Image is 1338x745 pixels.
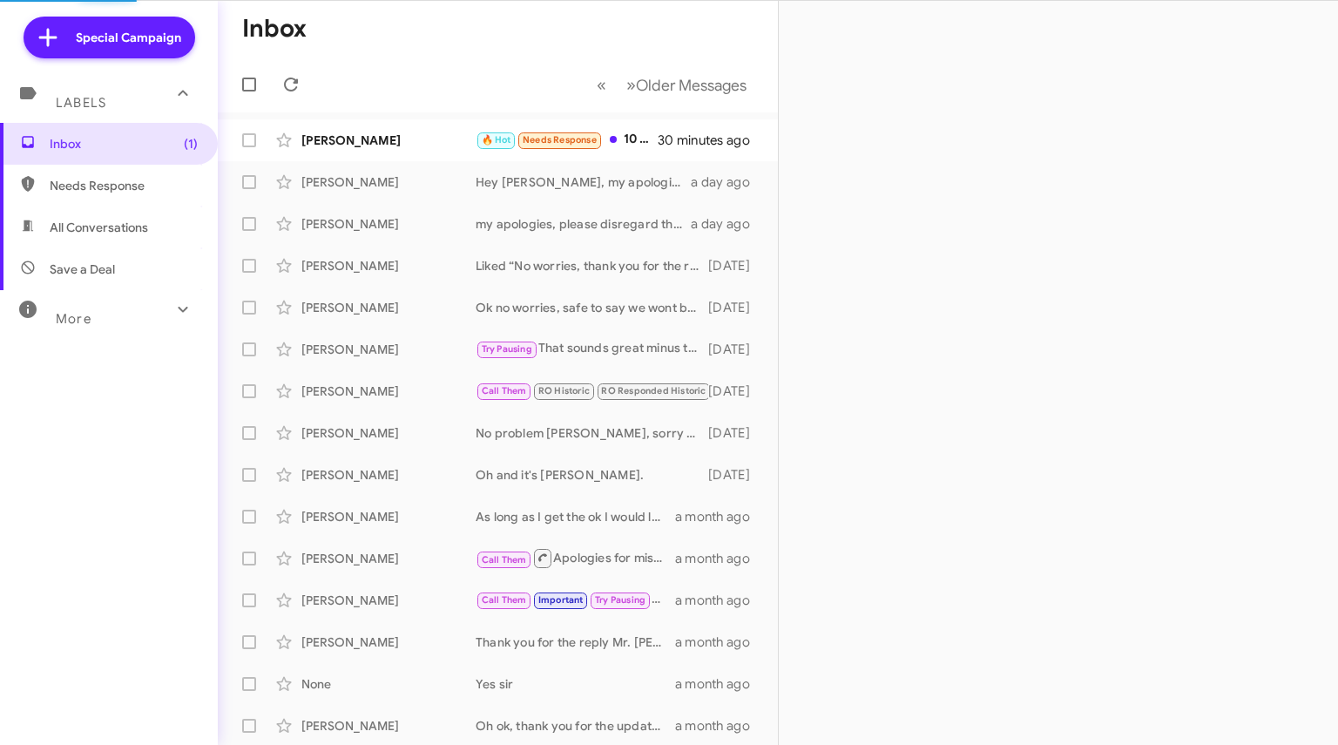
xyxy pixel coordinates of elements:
div: [DATE] [708,257,764,274]
span: Needs Response [50,177,198,194]
div: 30 minutes ago [659,132,764,149]
span: Call Them [482,594,527,606]
div: Hey [PERSON_NAME], my apologies, it seems I missed an email. The previous quoted special will be ... [476,173,691,191]
div: Absolutely, just let us know when works best for you! [476,590,675,610]
div: Apologies for missing your call [PERSON_NAME], I just called and left a message with how to get i... [476,547,675,569]
div: [PERSON_NAME] [301,633,476,651]
span: 🔥 Hot [482,134,511,146]
div: [PERSON_NAME] [301,592,476,609]
span: Try Pausing [595,594,645,606]
div: [DATE] [708,341,764,358]
div: Thank you for the reply Mr. [PERSON_NAME], if we can ever help please don't hesitate to reach out! [476,633,675,651]
span: Special Campaign [76,29,181,46]
div: [DATE] [708,383,764,400]
span: More [56,311,91,327]
div: [PERSON_NAME] [301,132,476,149]
button: Previous [586,67,617,103]
span: RO Historic [538,385,590,396]
div: a month ago [675,508,764,525]
div: [DATE] [708,424,764,442]
div: That sounds great minus the working part, hopefully you can enjoy the scenery and weather while n... [476,339,708,359]
div: a day ago [691,173,764,191]
div: [PERSON_NAME] [301,424,476,442]
nav: Page navigation example [587,67,757,103]
div: [PERSON_NAME] [301,299,476,316]
span: « [597,74,606,96]
div: [PERSON_NAME] [301,550,476,567]
div: a month ago [675,633,764,651]
button: Next [616,67,757,103]
span: Older Messages [636,76,747,95]
div: As long as I get the ok I would love to do that for you [PERSON_NAME], Let me run that up the fla... [476,508,675,525]
span: Try Pausing [482,343,532,355]
span: Call Them [482,554,527,566]
span: Important [538,594,584,606]
a: Special Campaign [24,17,195,58]
span: RO Responded Historic [601,385,706,396]
div: None [301,675,476,693]
div: [DATE] [708,299,764,316]
div: No problem [PERSON_NAME], sorry to disturb you. I understand performing your own maintenance, if ... [476,424,708,442]
div: a month ago [675,592,764,609]
span: Labels [56,95,106,111]
div: [PERSON_NAME] [301,508,476,525]
span: Call Them [482,385,527,396]
div: [PERSON_NAME] [301,341,476,358]
span: (1) [184,135,198,152]
div: a day ago [691,215,764,233]
div: [PERSON_NAME] [301,215,476,233]
h1: Inbox [242,15,307,43]
span: » [626,74,636,96]
div: [PERSON_NAME] [301,717,476,735]
div: a month ago [675,675,764,693]
div: 10 am would be fine I just got 4 new tires about [DATE], but I'm not sure if I need rotation. And... [476,130,659,150]
div: [PERSON_NAME] [301,466,476,484]
span: Inbox [50,135,198,152]
div: [DATE] [708,466,764,484]
div: [PERSON_NAME] [301,173,476,191]
div: Ok I completely understand that, just let us know if we can ever help. [476,381,708,401]
div: Yes sir [476,675,675,693]
div: my apologies, please disregard the system generated text [476,215,691,233]
div: Liked “No worries, thank you for the reply and update! If you are ever in the area and need assis... [476,257,708,274]
span: Save a Deal [50,261,115,278]
div: a month ago [675,550,764,567]
div: Oh ok, thank you for the update. If you ever own another Ford and need assistance please don't he... [476,717,675,735]
div: a month ago [675,717,764,735]
div: Oh and it's [PERSON_NAME]. [476,466,708,484]
div: Ok no worries, safe to say we wont be seeing you for service needs. If you are ever in the area a... [476,299,708,316]
div: [PERSON_NAME] [301,257,476,274]
div: [PERSON_NAME] [301,383,476,400]
span: All Conversations [50,219,148,236]
span: Needs Response [523,134,597,146]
